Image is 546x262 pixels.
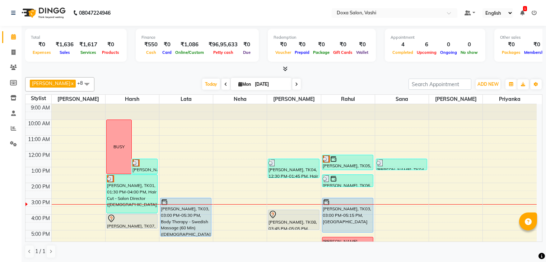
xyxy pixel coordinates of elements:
div: ₹96,95,633 [206,41,241,49]
div: Appointment [391,34,480,41]
div: [PERSON_NAME], TK01, 12:30 PM-01:30 PM, Hair Cut - Salon Director ([DEMOGRAPHIC_DATA]) [132,159,157,174]
span: Lata [159,95,213,104]
div: [PERSON_NAME], TK06, 01:30 PM-02:20 PM, Blow Dry - Hair wash and Blast dry [322,175,373,187]
div: Total [31,34,121,41]
span: +8 [77,80,88,86]
span: Products [100,50,121,55]
div: [PERSON_NAME], TK04, 12:30 PM-01:15 PM, Gel Polish - Removal ([DEMOGRAPHIC_DATA]) [376,159,427,170]
div: ₹0 [241,41,253,49]
div: Finance [141,34,253,41]
div: ₹1,617 [76,41,100,49]
div: ₹1,086 [173,41,206,49]
div: ₹0 [100,41,121,49]
div: ₹0 [31,41,53,49]
span: Today [202,79,220,90]
div: BUSY [113,144,125,150]
div: 1:00 PM [30,167,51,175]
span: Petty cash [211,50,235,55]
div: 11:00 AM [27,136,51,143]
div: 9:00 AM [29,104,51,112]
span: Wallet [354,50,370,55]
span: Voucher [274,50,293,55]
button: ADD NEW [476,79,500,89]
div: 3:00 PM [30,199,51,206]
div: ₹1,636 [53,41,76,49]
div: ₹0 [160,41,173,49]
div: [PERSON_NAME] CLIENT [323,238,373,251]
div: [PERSON_NAME], TK04, 12:30 PM-01:45 PM, Hair Cut - Stylist ([DEMOGRAPHIC_DATA]) [268,159,319,178]
div: ₹0 [354,41,370,49]
div: [PERSON_NAME], TK03, 03:00 PM-05:30 PM, Body Therapy - Swedish Massage (60 Min) ([DEMOGRAPHIC_DATA]) [160,198,211,236]
div: ₹0 [293,41,311,49]
span: Mon [237,81,253,87]
span: ADD NEW [477,81,499,87]
a: x [70,80,74,86]
div: [PERSON_NAME], TK03, 03:00 PM-05:15 PM, [GEOGRAPHIC_DATA] [322,198,373,232]
div: [PERSON_NAME], TK05, 12:15 PM-01:15 PM, Shave - Express [PERSON_NAME] ([DEMOGRAPHIC_DATA]) [322,155,373,170]
div: Redemption [274,34,370,41]
span: Expenses [31,50,53,55]
span: Card [160,50,173,55]
div: 4:00 PM [30,215,51,222]
div: [PERSON_NAME], TK01, 01:30 PM-04:00 PM, Hair Cut - Salon Director ([DEMOGRAPHIC_DATA]) [107,175,158,213]
span: Sana [375,95,429,104]
div: 0 [438,41,459,49]
div: ₹0 [331,41,354,49]
input: Search Appointment [409,79,471,90]
span: Neha [213,95,267,104]
span: Priyanka [483,95,537,104]
a: 1 [520,10,524,16]
div: 2:00 PM [30,183,51,191]
span: [PERSON_NAME] [52,95,105,104]
div: [PERSON_NAME], TK07, 04:00 PM-05:00 PM, Hair Cut - Salon Director ([DEMOGRAPHIC_DATA]) [107,214,158,228]
div: ₹0 [274,41,293,49]
span: Online/Custom [173,50,206,55]
span: 1 [523,6,527,11]
span: Upcoming [415,50,438,55]
span: Cash [144,50,158,55]
div: Stylist [25,95,51,102]
img: logo [18,3,67,23]
b: 08047224946 [79,3,111,23]
div: 4 [391,41,415,49]
div: 10:00 AM [27,120,51,127]
span: Harsh [106,95,159,104]
div: 12:00 PM [27,151,51,159]
span: Packages [500,50,522,55]
div: ₹550 [141,41,160,49]
span: Sales [58,50,72,55]
div: 6 [415,41,438,49]
span: Gift Cards [331,50,354,55]
input: 2025-09-01 [253,79,289,90]
span: [PERSON_NAME] [429,95,482,104]
div: 5:00 PM [30,230,51,238]
span: Rahul [321,95,375,104]
span: Prepaid [293,50,311,55]
span: No show [459,50,480,55]
span: [PERSON_NAME] [267,95,321,104]
span: Services [79,50,98,55]
span: Package [311,50,331,55]
iframe: chat widget [516,233,539,255]
div: 0 [459,41,480,49]
span: Due [241,50,252,55]
span: Ongoing [438,50,459,55]
div: ₹0 [311,41,331,49]
div: ₹0 [500,41,522,49]
span: [PERSON_NAME] [32,80,70,86]
div: [PERSON_NAME], TK08, 03:45 PM-05:05 PM, Blow Dry - Hair wash and Blast dry [268,210,319,230]
span: Completed [391,50,415,55]
span: 1 / 1 [35,248,45,255]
